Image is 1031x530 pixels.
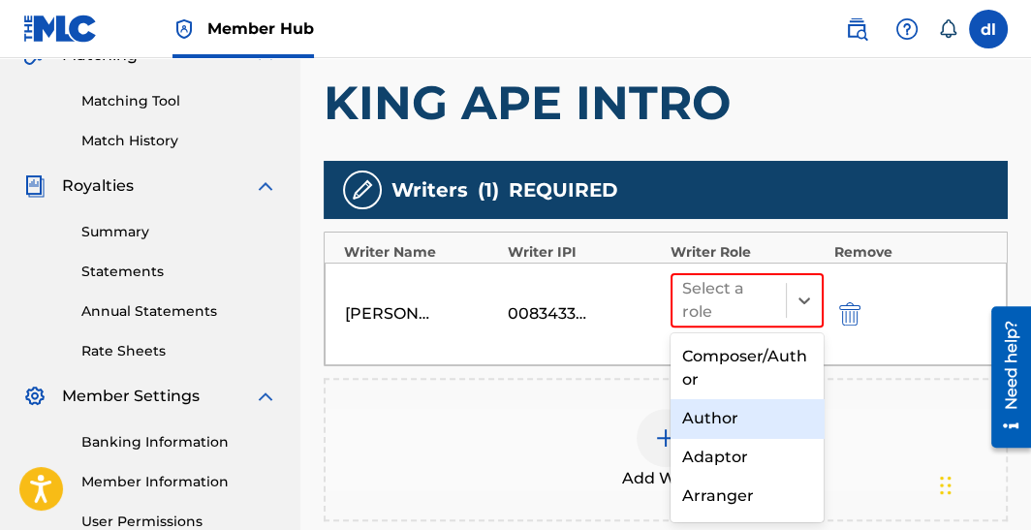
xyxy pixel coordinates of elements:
iframe: Chat Widget [934,437,1031,530]
div: Adaptor [671,438,824,477]
div: Notifications [938,19,957,39]
a: Statements [81,262,277,282]
iframe: Resource Center [977,298,1031,454]
div: Writer Role [671,242,825,263]
div: Author [671,399,824,438]
span: Royalties [62,174,134,198]
a: Member Information [81,472,277,492]
img: Top Rightsholder [172,17,196,41]
img: help [895,17,919,41]
img: expand [254,385,277,408]
img: expand [254,174,277,198]
a: Banking Information [81,432,277,452]
div: Composer/Author [671,337,824,399]
img: add [654,426,677,450]
a: Match History [81,131,277,151]
div: Arranger [671,477,824,515]
span: ( 1 ) [478,175,499,204]
a: Rate Sheets [81,341,277,361]
div: Writer IPI [508,242,662,263]
div: Writer Name [344,242,498,263]
a: Annual Statements [81,301,277,322]
div: User Menu [969,10,1008,48]
div: Select a role [682,277,776,324]
img: Member Settings [23,385,47,408]
span: Add Writer [622,467,709,490]
div: Remove [834,242,988,263]
img: search [845,17,868,41]
span: Writers [391,175,468,204]
a: Public Search [837,10,876,48]
span: REQUIRED [509,175,618,204]
a: Summary [81,222,277,242]
img: Royalties [23,174,47,198]
div: Help [888,10,926,48]
span: Member Hub [207,17,314,40]
h1: KING APE INTRO [324,74,1008,132]
span: Member Settings [62,385,200,408]
div: Drag [940,456,952,514]
a: Matching Tool [81,91,277,111]
img: MLC Logo [23,15,98,43]
img: 12a2ab48e56ec057fbd8.svg [839,302,860,326]
img: writers [351,178,374,202]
